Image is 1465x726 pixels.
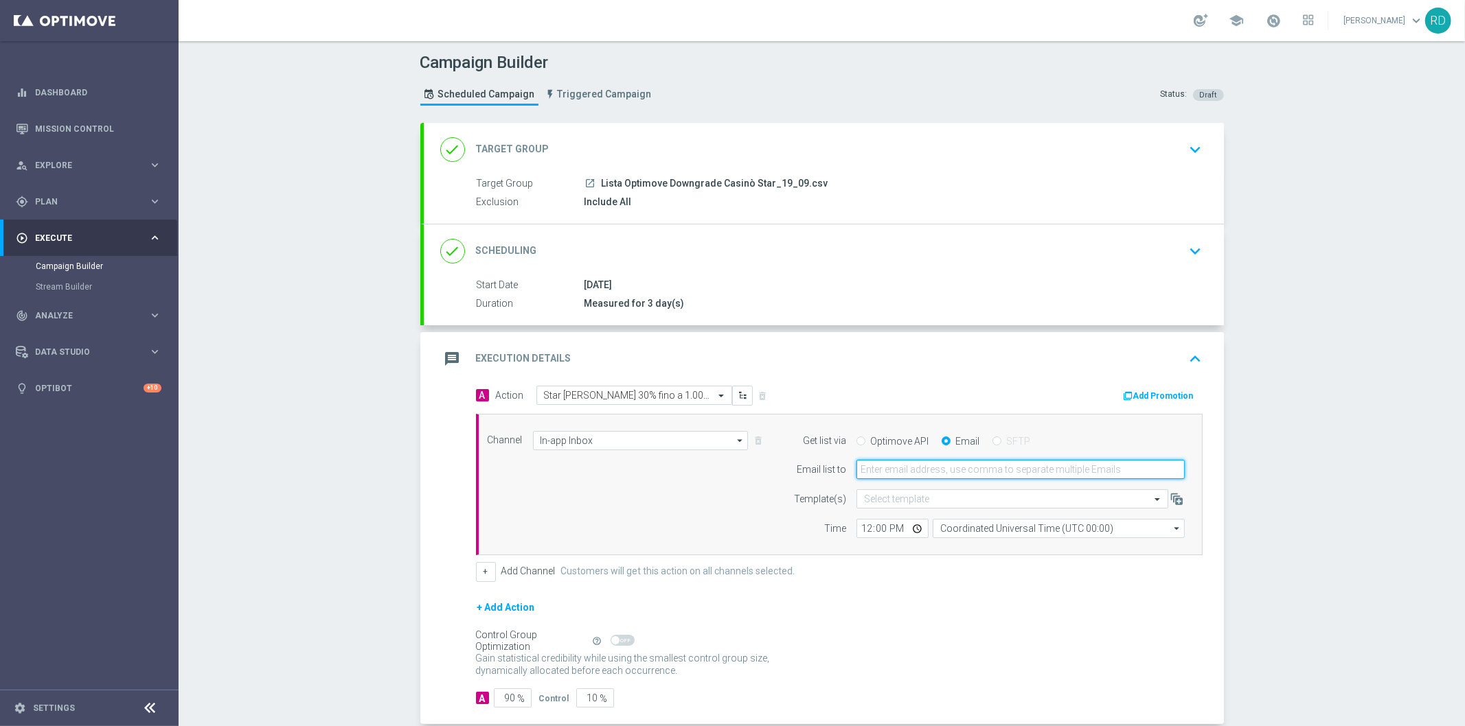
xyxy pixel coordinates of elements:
[35,161,148,169] span: Explore
[15,233,162,244] div: play_circle_outline Execute keyboard_arrow_right
[600,693,608,705] span: %
[15,347,162,358] div: Data Studio keyboard_arrow_right
[591,633,611,648] button: help_outline
[148,345,161,358] i: keyboard_arrow_right
[542,83,655,106] a: Triggered Campaign
[35,198,148,206] span: Plan
[477,279,584,292] label: Start Date
[856,460,1185,479] input: Enter email address, use comma to separate multiple Emails
[16,159,148,172] div: Explore
[539,692,569,704] div: Control
[148,159,161,172] i: keyboard_arrow_right
[870,435,929,447] label: Optimove API
[1185,241,1206,261] i: keyboard_arrow_down
[440,239,465,264] i: done
[16,309,28,322] i: track_changes
[420,83,538,106] a: Scheduled Campaign
[420,53,659,73] h1: Campaign Builder
[148,195,161,208] i: keyboard_arrow_right
[533,431,749,450] input: Select channel
[16,382,28,395] i: lightbulb
[476,244,537,257] h2: Scheduling
[476,629,591,653] div: Control Group Optimization
[1342,10,1425,31] a: [PERSON_NAME]keyboard_arrow_down
[518,693,525,705] span: %
[797,464,846,476] label: Email list to
[440,238,1207,264] div: done Scheduling keyboard_arrow_down
[15,87,162,98] button: equalizer Dashboard
[1185,139,1206,160] i: keyboard_arrow_down
[602,178,828,190] span: Lista Optimove Downgrade Casinò Star_19_09.csv
[16,370,161,406] div: Optibot
[1184,137,1207,163] button: keyboard_arrow_down
[16,110,161,147] div: Mission Control
[35,110,161,147] a: Mission Control
[561,565,795,577] label: Customers will get this action on all channels selected.
[15,310,162,321] button: track_changes Analyze keyboard_arrow_right
[593,636,602,646] i: help_outline
[35,234,148,242] span: Execute
[36,256,177,277] div: Campaign Builder
[35,370,144,406] a: Optibot
[734,432,747,449] i: arrow_drop_down
[536,386,732,405] ng-select: Star CB Perso 30% fino a 1.000€/3gg
[440,137,465,162] i: done
[558,89,652,100] span: Triggered Campaign
[438,89,535,100] span: Scheduled Campaign
[16,196,148,208] div: Plan
[584,278,1197,292] div: [DATE]
[1193,89,1224,99] colored-tag: Draft
[35,74,161,110] a: Dashboard
[955,435,979,447] label: Email
[476,389,489,401] span: A
[440,137,1207,163] div: done Target Group keyboard_arrow_down
[476,692,489,704] div: A
[584,296,1197,310] div: Measured for 3 day(s)
[477,298,584,310] label: Duration
[36,277,177,297] div: Stream Builder
[824,523,846,535] label: Time
[15,124,162,134] button: Mission Control
[14,702,26,714] i: settings
[15,383,162,394] button: lightbulb Optibot +10
[1006,435,1030,447] label: SFTP
[144,384,161,393] div: +10
[15,160,162,171] button: person_search Explore keyboard_arrow_right
[477,196,584,209] label: Exclusion
[1184,346,1207,372] button: keyboard_arrow_up
[584,195,1197,209] div: Include All
[16,74,161,110] div: Dashboard
[36,261,143,272] a: Campaign Builder
[477,178,584,190] label: Target Group
[16,346,148,358] div: Data Studio
[15,196,162,207] button: gps_fixed Plan keyboard_arrow_right
[148,309,161,322] i: keyboard_arrow_right
[488,434,523,446] label: Channel
[1184,238,1207,264] button: keyboard_arrow_down
[16,232,28,244] i: play_circle_outline
[440,346,1207,372] div: message Execution Details keyboard_arrow_up
[16,309,148,322] div: Analyze
[35,312,148,320] span: Analyze
[476,352,571,365] h2: Execution Details
[1122,388,1199,403] button: Add Promotion
[1161,89,1188,101] div: Status:
[148,231,161,244] i: keyboard_arrow_right
[16,86,28,99] i: equalizer
[476,599,536,616] button: + Add Action
[803,435,846,447] label: Get list via
[1229,13,1244,28] span: school
[35,348,148,356] span: Data Studio
[476,143,549,156] h2: Target Group
[933,519,1185,538] input: Select time zone
[496,390,524,401] label: Action
[1425,8,1451,34] div: RD
[16,159,28,172] i: person_search
[440,347,465,371] i: message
